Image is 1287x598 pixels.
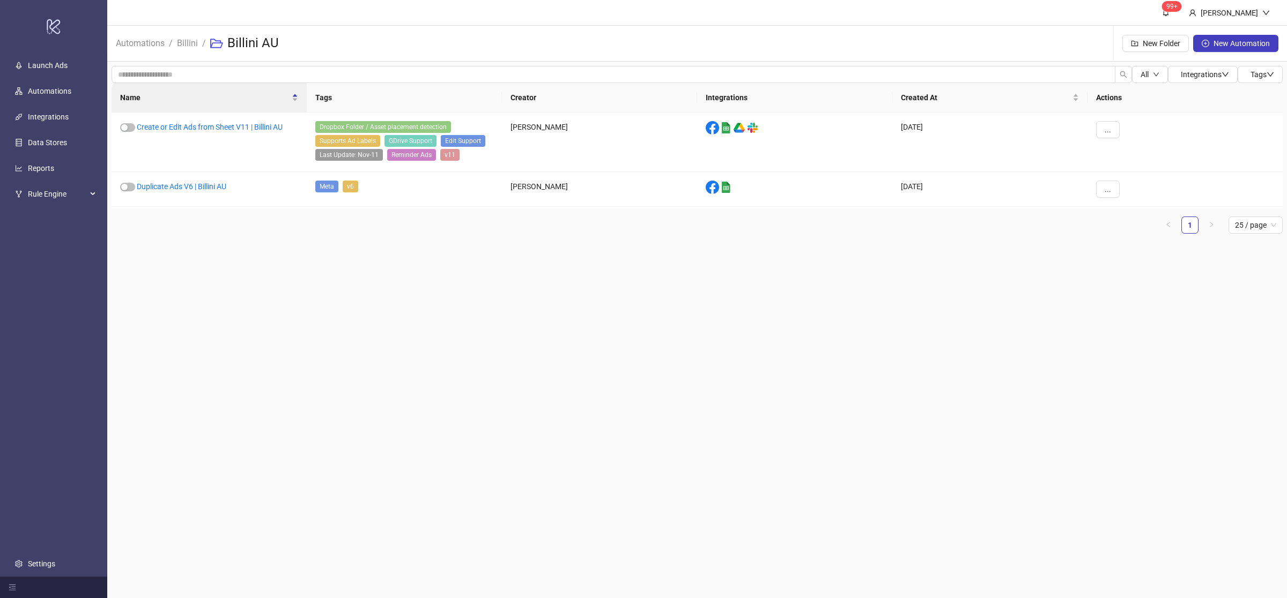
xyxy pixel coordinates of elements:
[1189,9,1196,17] span: user
[892,172,1088,207] div: [DATE]
[1105,125,1111,134] span: ...
[114,36,167,48] a: Automations
[1096,121,1120,138] button: ...
[502,113,697,172] div: [PERSON_NAME]
[28,183,87,205] span: Rule Engine
[892,83,1088,113] th: Created At
[343,181,358,192] span: v6
[901,92,1070,103] span: Created At
[441,135,485,147] span: Edit Support
[1181,70,1229,79] span: Integrations
[892,113,1088,172] div: [DATE]
[315,181,338,192] span: Meta
[1105,185,1111,193] span: ...
[1122,35,1189,52] button: New Folder
[137,182,226,191] a: Duplicate Ads V6 | Billini AU
[307,83,502,113] th: Tags
[28,164,54,173] a: Reports
[315,121,451,133] span: Dropbox Folder / Asset placement detection
[1202,40,1209,47] span: plus-circle
[1096,181,1120,198] button: ...
[1214,39,1270,48] span: New Automation
[502,172,697,207] div: [PERSON_NAME]
[1120,71,1127,78] span: search
[1222,71,1229,78] span: down
[1203,216,1220,234] button: right
[387,149,436,161] span: Reminder Ads
[137,123,283,131] a: Create or Edit Ads from Sheet V11 | Billini AU
[1193,35,1278,52] button: New Automation
[1143,39,1180,48] span: New Folder
[210,37,223,50] span: folder-open
[315,135,380,147] span: Supports Ad Labels
[28,138,67,147] a: Data Stores
[1267,71,1274,78] span: down
[28,113,69,121] a: Integrations
[1160,216,1177,234] li: Previous Page
[1229,216,1283,234] div: Page Size
[440,149,460,161] span: v11
[28,87,71,95] a: Automations
[1153,71,1159,78] span: down
[1162,9,1170,16] span: bell
[1160,216,1177,234] button: left
[1238,66,1283,83] button: Tagsdown
[1235,217,1276,233] span: 25 / page
[1162,1,1182,12] sup: 1566
[502,83,697,113] th: Creator
[1203,216,1220,234] li: Next Page
[9,584,16,591] span: menu-fold
[169,26,173,61] li: /
[1141,70,1149,79] span: All
[1131,40,1138,47] span: folder-add
[227,35,279,52] h3: Billini AU
[28,61,68,70] a: Launch Ads
[384,135,437,147] span: GDrive Support
[697,83,892,113] th: Integrations
[1132,66,1168,83] button: Alldown
[175,36,200,48] a: Billini
[202,26,206,61] li: /
[120,92,290,103] span: Name
[1182,217,1198,233] a: 1
[15,190,23,198] span: fork
[1251,70,1274,79] span: Tags
[315,149,383,161] span: Last Update: Nov-11
[1181,216,1199,234] li: 1
[1168,66,1238,83] button: Integrationsdown
[1165,221,1172,228] span: left
[1208,221,1215,228] span: right
[112,83,307,113] th: Name
[1262,9,1270,17] span: down
[1088,83,1283,113] th: Actions
[1196,7,1262,19] div: [PERSON_NAME]
[28,559,55,568] a: Settings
